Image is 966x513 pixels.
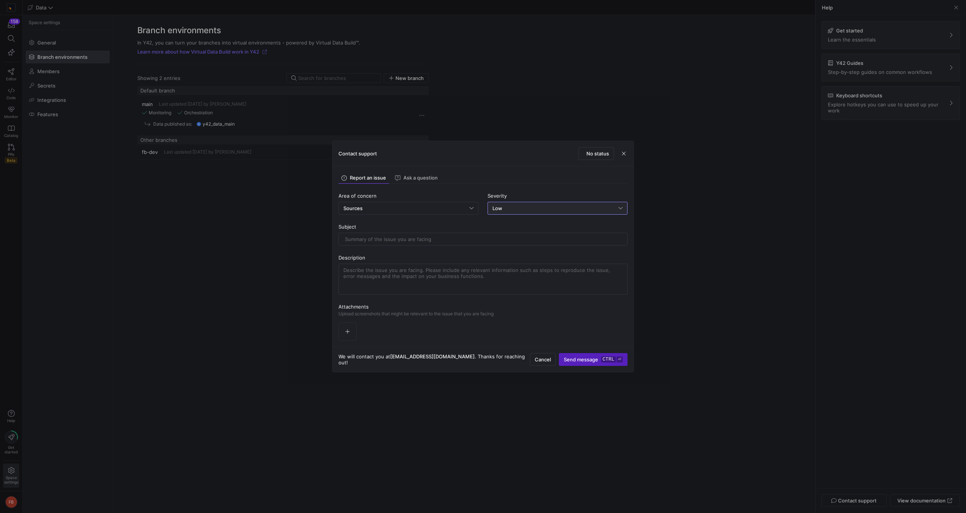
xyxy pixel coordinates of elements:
[492,205,502,211] mat-select-trigger: Low
[559,353,628,366] button: Send messagectrl⏎
[578,151,614,157] a: No status
[338,311,628,316] p: Upload screenshots that might be relevant to the issue that you are facing
[341,175,386,181] span: Report an issue
[345,236,621,242] input: Summary of the issue you are facing
[390,353,475,359] span: [EMAIL_ADDRESS][DOMAIN_NAME]
[488,193,628,199] div: Severity
[617,356,623,362] kbd: ⏎
[343,205,363,211] span: Sources
[564,356,623,362] span: Send message
[535,356,551,362] span: Cancel
[338,304,628,310] p: Attachments
[338,224,356,230] span: Subject
[395,175,438,181] span: Ask a question
[530,353,556,366] button: Cancel
[338,255,628,261] div: Description
[601,356,616,362] kbd: ctrl
[578,147,614,160] button: No status
[338,353,530,366] span: We will contact you at . Thanks for reaching out!
[338,151,377,157] h3: Contact support
[338,193,478,199] div: Area of concern
[586,151,609,157] span: No status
